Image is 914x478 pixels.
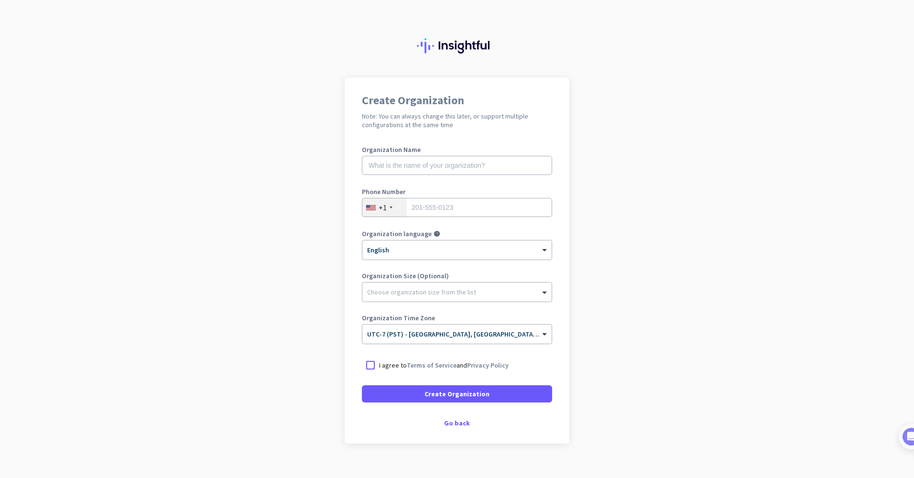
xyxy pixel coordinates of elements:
input: 201-555-0123 [362,198,552,217]
h2: Note: You can always change this later, or support multiple configurations at the same time [362,112,552,129]
label: Organization Time Zone [362,315,552,321]
a: Terms of Service [407,361,457,369]
label: Organization Size (Optional) [362,272,552,279]
div: Go back [362,420,552,426]
label: Organization Name [362,146,552,153]
span: Create Organization [424,389,490,399]
p: I agree to and [379,360,509,370]
div: +1 [379,203,387,212]
img: Insightful [417,38,497,54]
a: Privacy Policy [467,361,509,369]
button: Create Organization [362,385,552,402]
label: Organization language [362,230,432,237]
i: help [434,230,440,237]
input: What is the name of your organization? [362,156,552,175]
h1: Create Organization [362,95,552,106]
label: Phone Number [362,188,552,195]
